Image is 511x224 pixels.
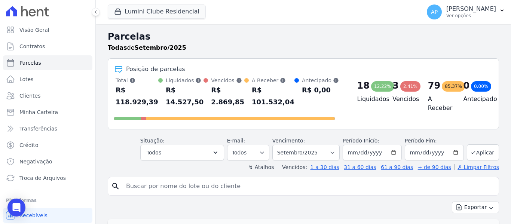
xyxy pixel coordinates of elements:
[140,138,165,144] label: Situação:
[108,30,499,43] h2: Parcelas
[227,138,245,144] label: E-mail:
[381,164,413,170] a: 61 a 90 dias
[405,137,464,145] label: Período Fim:
[418,164,451,170] a: + de 90 dias
[463,95,487,104] h4: Antecipado
[272,138,305,144] label: Vencimento:
[19,212,48,219] span: Recebíveis
[6,196,89,205] div: Plataformas
[166,77,204,84] div: Liquidados
[3,39,92,54] a: Contratos
[116,77,158,84] div: Total
[122,179,496,194] input: Buscar por nome do lote ou do cliente
[357,80,370,92] div: 18
[19,174,66,182] span: Troca de Arquivos
[252,77,294,84] div: A Receber
[463,80,469,92] div: 0
[108,43,186,52] p: de
[140,145,224,160] button: Todos
[357,95,381,104] h4: Liquidados
[3,22,92,37] a: Visão Geral
[111,182,120,191] i: search
[3,72,92,87] a: Lotes
[116,84,158,108] div: R$ 118.929,39
[19,108,58,116] span: Minha Carteira
[3,55,92,70] a: Parcelas
[108,4,206,19] button: Lumini Clube Residencial
[3,121,92,136] a: Transferências
[310,164,339,170] a: 1 a 30 dias
[279,164,307,170] label: Vencidos:
[454,164,499,170] a: ✗ Limpar Filtros
[428,80,440,92] div: 79
[392,95,416,104] h4: Vencidos
[19,59,41,67] span: Parcelas
[252,84,294,108] div: R$ 101.532,04
[135,44,186,51] strong: Setembro/2025
[19,158,52,165] span: Negativação
[302,77,339,84] div: Antecipado
[19,141,39,149] span: Crédito
[467,144,499,160] button: Aplicar
[400,81,420,92] div: 2,41%
[126,65,185,74] div: Posição de parcelas
[302,84,339,96] div: R$ 0,00
[446,13,496,19] p: Ver opções
[166,84,204,108] div: R$ 14.527,50
[3,208,92,223] a: Recebíveis
[19,76,34,83] span: Lotes
[108,44,127,51] strong: Todas
[452,202,499,213] button: Exportar
[211,84,244,108] div: R$ 2.869,85
[431,9,438,15] span: AP
[371,81,394,92] div: 12,22%
[471,81,491,92] div: 0,00%
[343,138,379,144] label: Período Inicío:
[3,138,92,153] a: Crédito
[442,81,465,92] div: 85,37%
[19,125,57,132] span: Transferências
[3,154,92,169] a: Negativação
[421,1,511,22] button: AP [PERSON_NAME] Ver opções
[248,164,274,170] label: ↯ Atalhos
[344,164,376,170] a: 31 a 60 dias
[3,171,92,185] a: Troca de Arquivos
[147,148,161,157] span: Todos
[211,77,244,84] div: Vencidos
[19,43,45,50] span: Contratos
[392,80,399,92] div: 3
[19,26,49,34] span: Visão Geral
[428,95,452,113] h4: A Receber
[3,88,92,103] a: Clientes
[3,105,92,120] a: Minha Carteira
[7,199,25,217] div: Open Intercom Messenger
[19,92,40,99] span: Clientes
[446,5,496,13] p: [PERSON_NAME]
